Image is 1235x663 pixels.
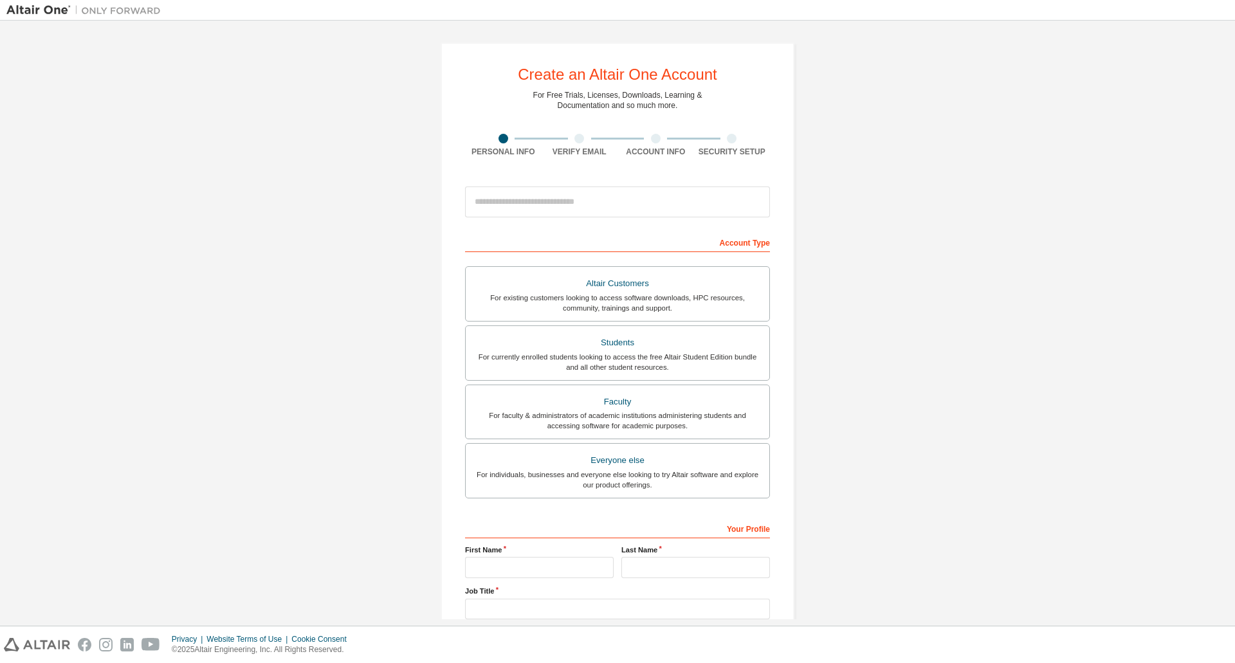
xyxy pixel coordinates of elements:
label: Last Name [621,545,770,555]
div: For faculty & administrators of academic institutions administering students and accessing softwa... [473,410,762,431]
div: Everyone else [473,451,762,469]
div: Personal Info [465,147,542,157]
div: For individuals, businesses and everyone else looking to try Altair software and explore our prod... [473,469,762,490]
div: Privacy [172,634,206,644]
div: Verify Email [542,147,618,157]
img: Altair One [6,4,167,17]
div: Account Info [617,147,694,157]
img: facebook.svg [78,638,91,651]
div: For Free Trials, Licenses, Downloads, Learning & Documentation and so much more. [533,90,702,111]
div: Faculty [473,393,762,411]
div: Create an Altair One Account [518,67,717,82]
label: Job Title [465,586,770,596]
label: First Name [465,545,614,555]
div: For existing customers looking to access software downloads, HPC resources, community, trainings ... [473,293,762,313]
div: Students [473,334,762,352]
p: © 2025 Altair Engineering, Inc. All Rights Reserved. [172,644,354,655]
div: Security Setup [694,147,771,157]
div: Cookie Consent [291,634,354,644]
div: Account Type [465,232,770,252]
img: linkedin.svg [120,638,134,651]
div: Altair Customers [473,275,762,293]
img: altair_logo.svg [4,638,70,651]
div: Website Terms of Use [206,634,291,644]
div: Your Profile [465,518,770,538]
div: For currently enrolled students looking to access the free Altair Student Edition bundle and all ... [473,352,762,372]
img: youtube.svg [142,638,160,651]
img: instagram.svg [99,638,113,651]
